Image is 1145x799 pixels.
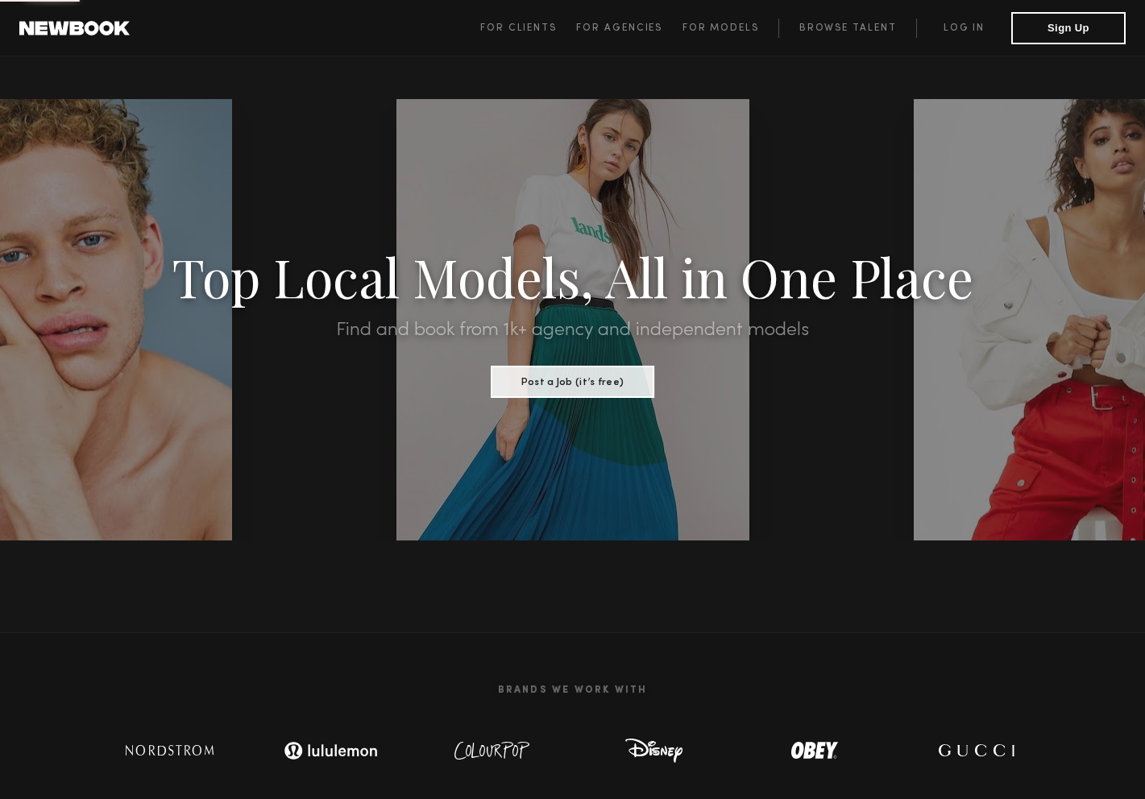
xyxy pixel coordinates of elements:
[762,735,867,767] img: logo-obey.svg
[923,735,1028,767] img: logo-gucci.svg
[1011,12,1126,44] button: Sign Up
[916,19,1011,38] a: Log in
[576,23,662,33] span: For Agencies
[440,735,545,767] img: logo-colour-pop.svg
[275,735,388,767] img: logo-lulu.svg
[682,23,759,33] span: For Models
[480,19,576,38] a: For Clients
[89,665,1056,715] h2: Brands We Work With
[480,23,557,33] span: For Clients
[491,366,654,398] button: Post a Job (it’s free)
[86,251,1060,301] h1: Top Local Models, All in One Place
[682,19,779,38] a: For Models
[778,19,916,38] a: Browse Talent
[576,19,682,38] a: For Agencies
[491,371,654,389] a: Post a Job (it’s free)
[601,735,706,767] img: logo-disney.svg
[86,321,1060,340] h2: Find and book from 1k+ agency and independent models
[114,735,226,767] img: logo-nordstrom.svg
